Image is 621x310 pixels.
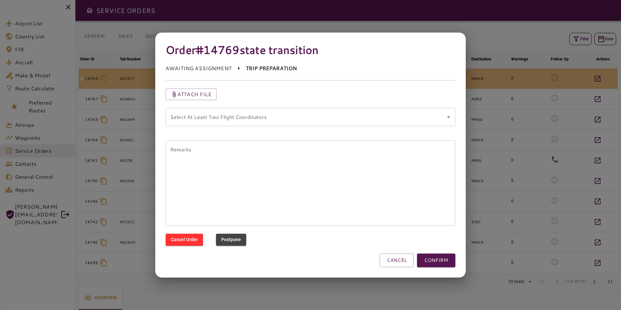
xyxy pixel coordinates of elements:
[417,253,455,267] button: CONFIRM
[444,112,453,122] button: Open
[216,234,246,246] button: Postpone
[166,234,203,246] button: Cancel Order
[177,90,211,98] p: Attach file
[166,43,455,57] h4: Order #14769 state transition
[246,64,297,72] p: TRIP PREPARATION
[166,64,232,72] p: AWAITING ASSIGNMENT
[166,88,217,100] button: Attach file
[380,253,414,267] button: CANCEL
